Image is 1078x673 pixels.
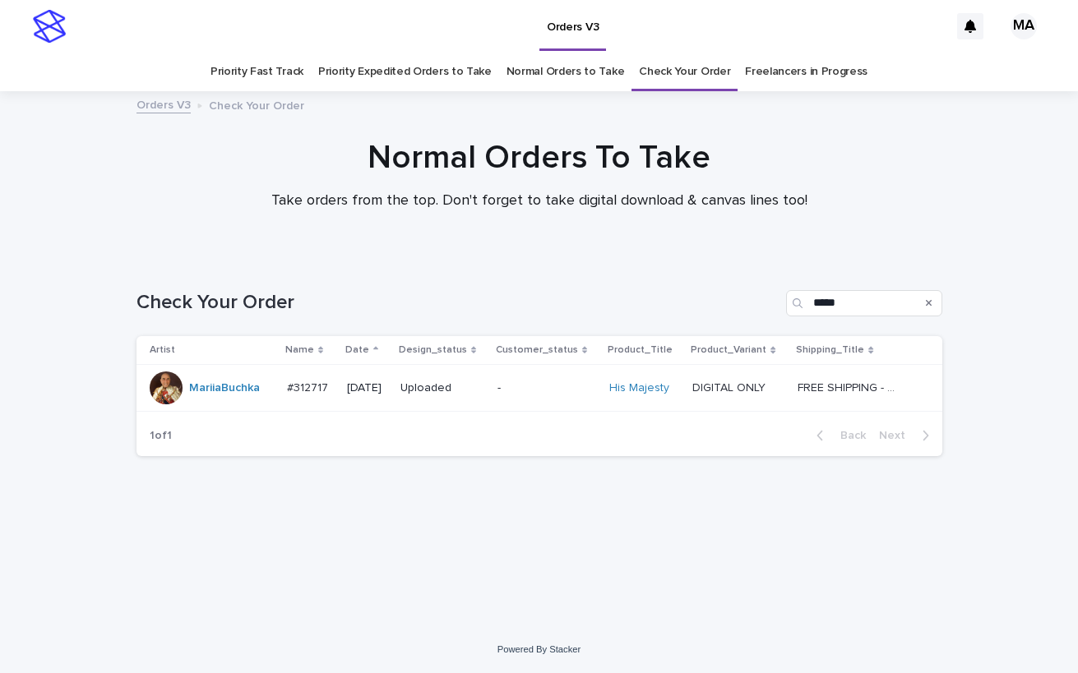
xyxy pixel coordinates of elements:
p: Name [285,341,314,359]
span: Next [879,430,915,441]
p: Design_status [399,341,467,359]
p: DIGITAL ONLY [692,378,769,395]
p: [DATE] [347,381,386,395]
p: Shipping_Title [796,341,864,359]
a: Check Your Order [639,53,730,91]
h1: Normal Orders To Take [136,138,942,177]
input: Search [786,290,942,316]
p: FREE SHIPPING - preview in 1-2 business days, after your approval delivery will take 5-10 b.d. [798,378,904,395]
p: Uploaded [400,381,484,395]
a: Powered By Stacker [497,644,581,654]
a: Freelancers in Progress [745,53,867,91]
p: 1 of 1 [136,416,185,456]
button: Back [803,428,872,443]
a: Priority Fast Track [211,53,303,91]
p: Check Your Order [209,95,304,113]
h1: Check Your Order [136,291,780,315]
a: Orders V3 [136,94,191,113]
img: stacker-logo-s-only.png [33,10,66,43]
div: MA [1011,13,1037,39]
a: His Majesty [609,381,669,395]
p: Date [345,341,369,359]
span: Back [830,430,866,441]
p: Artist [150,341,175,359]
p: Product_Title [608,341,673,359]
a: Priority Expedited Orders to Take [318,53,492,91]
button: Next [872,428,942,443]
a: Normal Orders to Take [507,53,625,91]
p: #312717 [287,378,331,395]
a: MariiaBuchka [189,381,260,395]
p: - [497,381,597,395]
p: Product_Variant [691,341,766,359]
p: Take orders from the top. Don't forget to take digital download & canvas lines too! [211,192,868,210]
tr: MariiaBuchka #312717#312717 [DATE]Uploaded-His Majesty DIGITAL ONLYDIGITAL ONLY FREE SHIPPING - p... [136,365,942,412]
p: Customer_status [496,341,578,359]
